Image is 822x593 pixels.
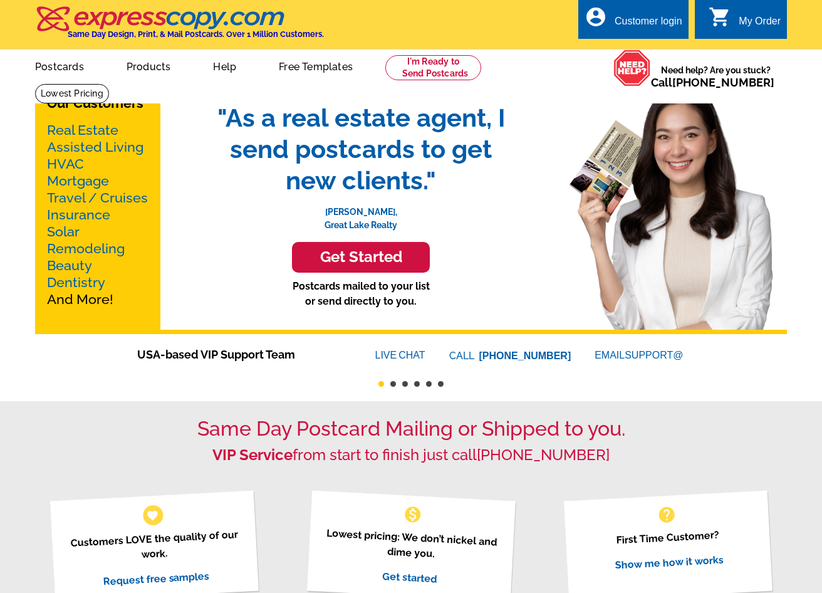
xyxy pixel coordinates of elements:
[651,76,774,89] span: Call
[47,122,118,138] a: Real Estate
[47,258,92,273] a: Beauty
[47,207,110,223] a: Insurance
[102,570,209,587] a: Request free samples
[375,350,425,360] a: LIVECHAT
[449,349,476,364] font: CALL
[47,275,105,290] a: Dentistry
[382,570,437,585] a: Get started
[615,554,724,571] a: Show me how it works
[212,446,293,464] strong: VIP Service
[193,51,256,80] a: Help
[739,16,781,33] div: My Order
[414,381,420,387] button: 4 of 6
[709,14,781,29] a: shopping_cart My Order
[47,190,148,206] a: Travel / Cruises
[204,242,518,273] a: Get Started
[585,14,682,29] a: account_circle Customer login
[625,348,685,363] font: SUPPORT@
[308,248,414,266] h3: Get Started
[204,102,518,196] span: "As a real estate agent, I send postcards to get new clients."
[402,381,408,387] button: 3 of 6
[477,446,610,464] a: [PHONE_NUMBER]
[613,50,651,87] img: help
[47,173,109,189] a: Mortgage
[259,51,373,80] a: Free Templates
[375,348,399,363] font: LIVE
[35,417,787,441] h1: Same Day Postcard Mailing or Shipped to you.
[35,446,787,464] h2: from start to finish just call
[595,350,685,360] a: EMAILSUPPORT@
[672,76,774,89] a: [PHONE_NUMBER]
[47,122,148,308] p: And More!
[47,139,143,155] a: Assisted Living
[204,279,518,309] p: Postcards mailed to your list or send directly to you.
[204,196,518,232] p: [PERSON_NAME], Great Lake Realty
[47,156,84,172] a: HVAC
[479,350,571,361] a: [PHONE_NUMBER]
[15,51,104,80] a: Postcards
[146,508,159,522] span: favorite
[137,346,338,363] span: USA-based VIP Support Team
[107,51,191,80] a: Products
[651,64,781,89] span: Need help? Are you stuck?
[378,381,384,387] button: 1 of 6
[35,15,324,39] a: Same Day Design, Print, & Mail Postcards. Over 1 Million Customers.
[403,505,423,525] span: monetization_on
[65,527,242,566] p: Customers LOVE the quality of our work.
[657,505,677,525] span: help
[438,381,444,387] button: 6 of 6
[709,6,731,28] i: shopping_cart
[585,6,607,28] i: account_circle
[426,381,432,387] button: 5 of 6
[47,224,80,239] a: Solar
[68,29,324,39] h4: Same Day Design, Print, & Mail Postcards. Over 1 Million Customers.
[615,16,682,33] div: Customer login
[47,241,125,256] a: Remodeling
[579,525,756,550] p: First Time Customer?
[322,525,499,565] p: Lowest pricing: We don’t nickel and dime you.
[390,381,396,387] button: 2 of 6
